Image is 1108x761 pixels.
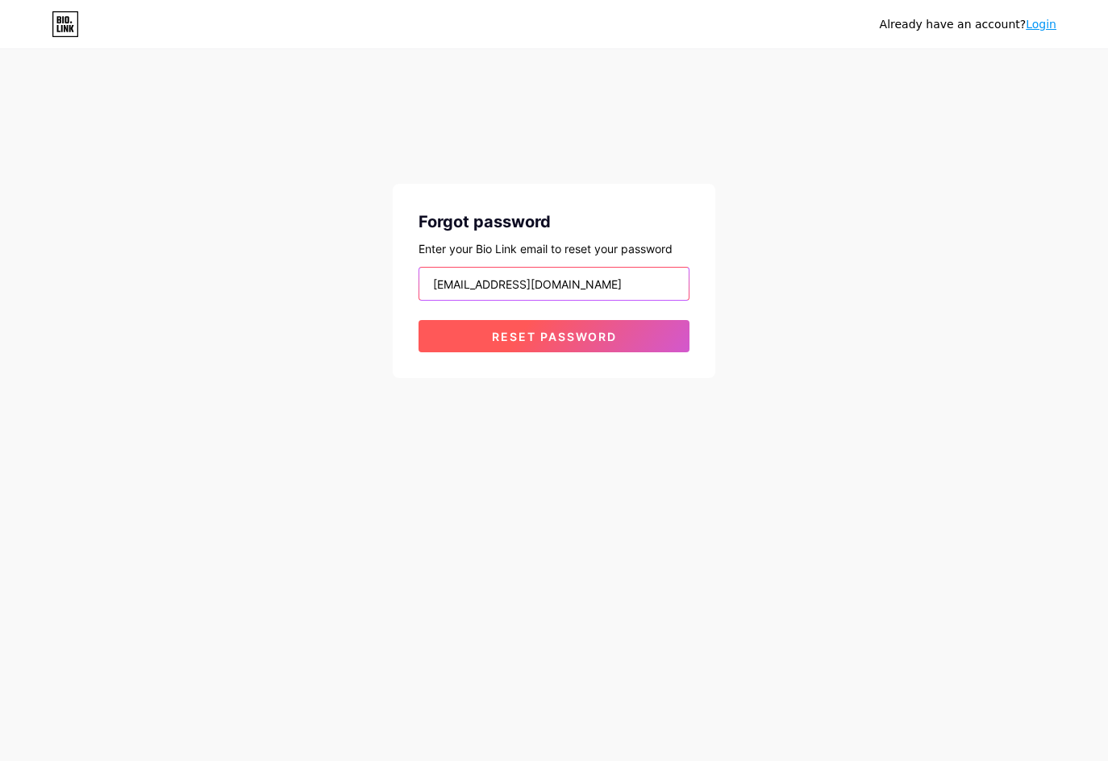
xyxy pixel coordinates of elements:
[419,210,689,234] div: Forgot password
[419,240,689,257] div: Enter your Bio Link email to reset your password
[1026,18,1056,31] a: Login
[880,16,1056,33] div: Already have an account?
[419,320,689,352] button: Reset password
[492,330,617,343] span: Reset password
[419,268,689,300] input: Email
